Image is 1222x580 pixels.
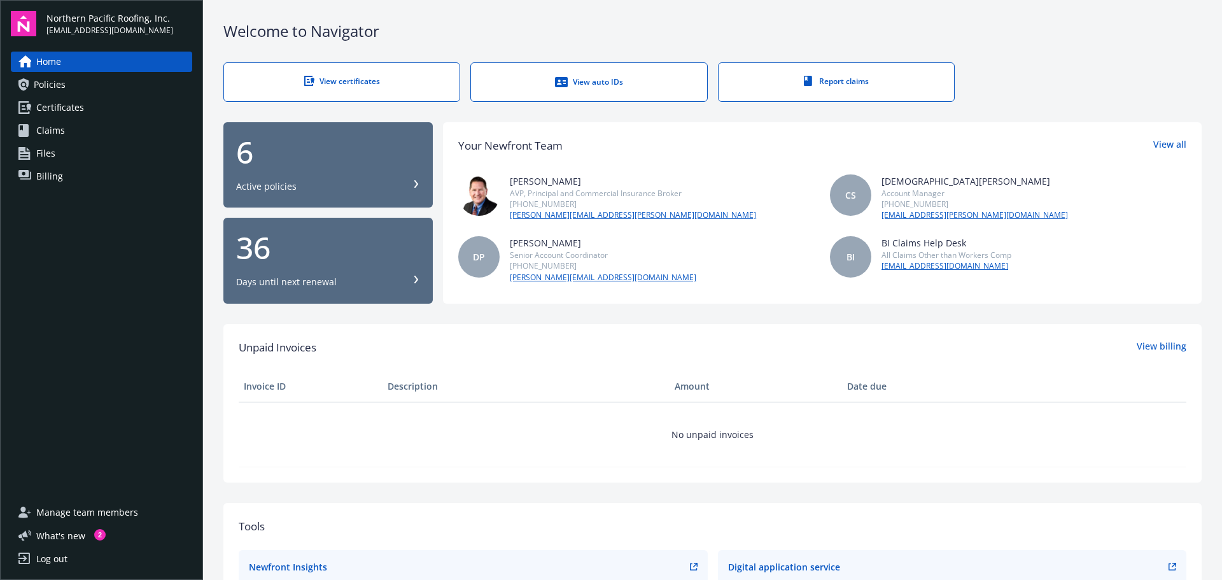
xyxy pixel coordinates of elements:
[473,250,485,264] span: DP
[36,52,61,72] span: Home
[239,339,316,356] span: Unpaid Invoices
[744,76,929,87] div: Report claims
[239,518,1186,535] div: Tools
[11,166,192,187] a: Billing
[846,250,855,264] span: BI
[881,236,1011,250] div: BI Claims Help Desk
[223,20,1202,42] div: Welcome to Navigator
[46,25,173,36] span: [EMAIL_ADDRESS][DOMAIN_NAME]
[249,76,434,87] div: View certificates
[510,174,756,188] div: [PERSON_NAME]
[510,199,756,209] div: [PHONE_NUMBER]
[223,218,433,304] button: 36Days until next renewal
[239,402,1186,467] td: No unpaid invoices
[223,62,460,102] a: View certificates
[510,272,696,283] a: [PERSON_NAME][EMAIL_ADDRESS][DOMAIN_NAME]
[670,371,842,402] th: Amount
[46,11,173,25] span: Northern Pacific Roofing, Inc.
[236,276,337,288] div: Days until next renewal
[36,502,138,523] span: Manage team members
[470,62,707,102] a: View auto IDs
[36,529,85,542] span: What ' s new
[1137,339,1186,356] a: View billing
[239,371,383,402] th: Invoice ID
[728,560,840,574] div: Digital application service
[11,74,192,95] a: Policies
[223,122,433,208] button: 6Active policies
[718,62,955,102] a: Report claims
[94,529,106,541] div: 2
[510,188,756,199] div: AVP, Principal and Commercial Insurance Broker
[881,250,1011,260] div: All Claims Other than Workers Comp
[11,11,36,36] img: navigator-logo.svg
[236,137,420,167] div: 6
[36,97,84,118] span: Certificates
[236,232,420,263] div: 36
[383,371,670,402] th: Description
[842,371,986,402] th: Date due
[36,166,63,187] span: Billing
[845,188,856,202] span: CS
[46,11,192,36] button: Northern Pacific Roofing, Inc.[EMAIL_ADDRESS][DOMAIN_NAME]
[1153,138,1186,154] a: View all
[11,143,192,164] a: Files
[510,250,696,260] div: Senior Account Coordinator
[11,52,192,72] a: Home
[510,260,696,271] div: [PHONE_NUMBER]
[510,209,756,221] a: [PERSON_NAME][EMAIL_ADDRESS][PERSON_NAME][DOMAIN_NAME]
[34,74,66,95] span: Policies
[36,120,65,141] span: Claims
[236,180,297,193] div: Active policies
[881,174,1068,188] div: [DEMOGRAPHIC_DATA][PERSON_NAME]
[36,143,55,164] span: Files
[496,76,681,88] div: View auto IDs
[11,120,192,141] a: Claims
[881,260,1011,272] a: [EMAIL_ADDRESS][DOMAIN_NAME]
[11,529,106,542] button: What's new2
[36,549,67,569] div: Log out
[881,188,1068,199] div: Account Manager
[458,138,563,154] div: Your Newfront Team
[458,174,500,216] img: photo
[11,502,192,523] a: Manage team members
[881,199,1068,209] div: [PHONE_NUMBER]
[510,236,696,250] div: [PERSON_NAME]
[881,209,1068,221] a: [EMAIL_ADDRESS][PERSON_NAME][DOMAIN_NAME]
[249,560,327,574] div: Newfront Insights
[11,97,192,118] a: Certificates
